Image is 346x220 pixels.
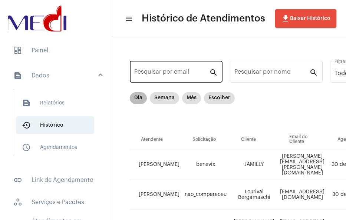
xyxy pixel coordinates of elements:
[130,129,181,150] th: Atendente
[134,70,209,77] input: Pesquisar por email
[209,68,218,77] mat-icon: search
[309,68,318,77] mat-icon: search
[13,198,22,207] span: sidenav icon
[275,9,336,28] button: Baixar Histórico
[281,14,290,23] mat-icon: file_download
[182,92,201,104] mat-chip: Mês
[13,46,22,55] span: sidenav icon
[6,4,68,33] img: d3a1b5fa-500b-b90f-5a1c-719c20e9830b.png
[16,139,94,156] span: Agendamentos
[22,121,31,130] mat-icon: sidenav icon
[13,176,22,184] mat-icon: sidenav icon
[278,180,326,210] td: [EMAIL_ADDRESS][DOMAIN_NAME]
[230,129,278,150] th: Cliente
[130,92,147,104] mat-chip: Dia
[196,162,215,167] span: benevix
[185,192,227,197] span: nao_compareceu
[181,129,230,150] th: Solicitação
[7,171,103,189] span: Link de Agendamento
[130,150,181,180] td: [PERSON_NAME]
[22,143,31,152] mat-icon: sidenav icon
[22,99,31,107] mat-icon: sidenav icon
[278,129,326,150] th: Email do Cliente
[234,70,309,77] input: Pesquisar por nome
[7,41,103,59] span: Painel
[278,150,326,180] td: [PERSON_NAME][EMAIL_ADDRESS][PERSON_NAME][DOMAIN_NAME]
[142,13,265,24] span: Histórico de Atendimentos
[230,150,278,180] td: JAMILLY
[4,64,111,87] mat-expansion-panel-header: sidenav iconDados
[125,14,132,23] mat-icon: sidenav icon
[13,71,22,80] mat-icon: sidenav icon
[150,92,179,104] mat-chip: Semana
[16,116,94,134] span: Histórico
[230,180,278,210] td: Lourival Bergamaschi
[13,71,99,80] mat-panel-title: Dados
[16,94,94,112] span: Relatórios
[130,180,181,210] td: [PERSON_NAME]
[7,193,103,211] span: Serviços e Pacotes
[204,92,235,104] mat-chip: Escolher
[4,87,111,167] div: sidenav iconDados
[281,16,330,21] span: Baixar Histórico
